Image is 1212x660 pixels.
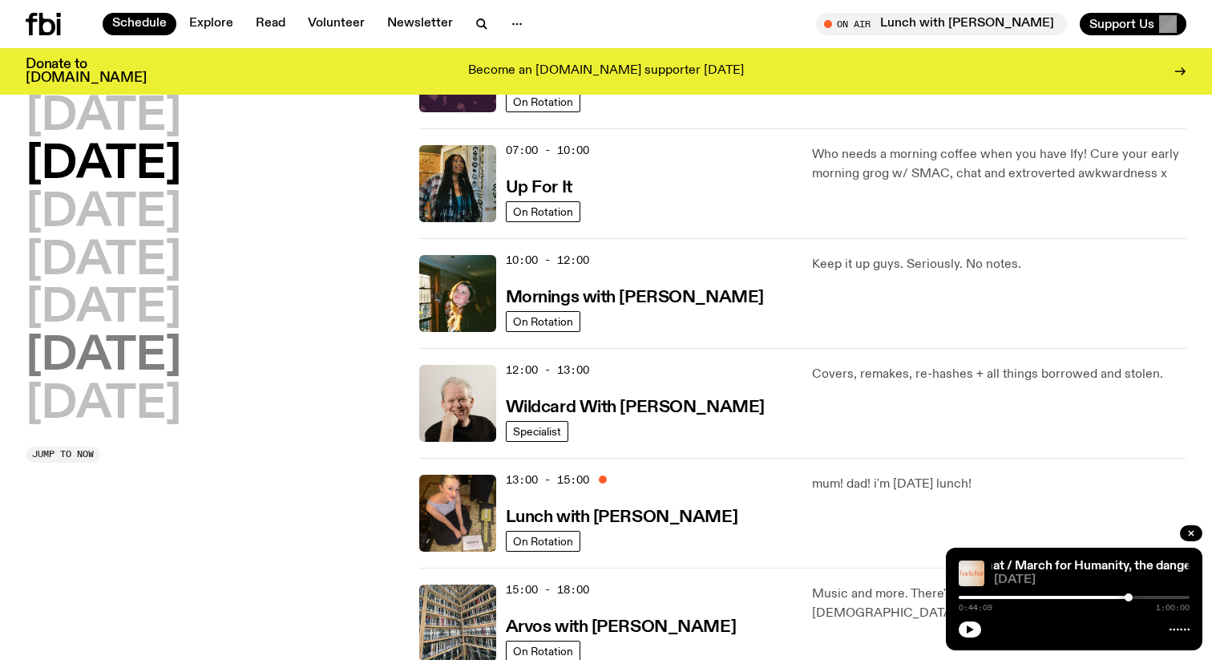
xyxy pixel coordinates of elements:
span: Support Us [1089,17,1154,31]
button: [DATE] [26,383,181,427]
h3: Wildcard With [PERSON_NAME] [506,399,765,416]
a: Arvos with [PERSON_NAME] [506,616,736,636]
span: 13:00 - 15:00 [506,472,589,488]
img: Stuart is smiling charmingly, wearing a black t-shirt against a stark white background. [419,365,496,442]
a: Lunch with [PERSON_NAME] [506,506,737,526]
p: Covers, remakes, re-hashes + all things borrowed and stolen. [812,365,1186,384]
button: Support Us [1080,13,1186,35]
span: 1:00:00 [1156,604,1190,612]
span: 10:00 - 12:00 [506,253,589,268]
h3: Up For It [506,180,572,196]
span: On Rotation [513,95,573,107]
a: Wildcard With [PERSON_NAME] [506,396,765,416]
button: [DATE] [26,334,181,379]
a: Specialist [506,421,568,442]
img: Freya smiles coyly as she poses for the image. [419,255,496,332]
button: [DATE] [26,191,181,236]
a: Read [246,13,295,35]
span: On Rotation [513,535,573,547]
img: SLC lunch cover [419,475,496,552]
span: On Rotation [513,315,573,327]
button: [DATE] [26,286,181,331]
p: mum! dad! i'm [DATE] lunch! [812,475,1186,494]
a: On Rotation [506,201,580,222]
img: Ify - a Brown Skin girl with black braided twists, looking up to the side with her tongue stickin... [419,145,496,222]
a: Up For It [506,176,572,196]
a: Volunteer [298,13,374,35]
a: On Rotation [506,311,580,332]
h3: Arvos with [PERSON_NAME] [506,619,736,636]
span: 15:00 - 18:00 [506,582,589,597]
h3: Mornings with [PERSON_NAME] [506,290,764,306]
span: Specialist [513,425,561,437]
p: Keep it up guys. Seriously. No notes. [812,255,1186,274]
button: [DATE] [26,95,181,140]
span: On Rotation [513,205,573,217]
button: On AirLunch with [PERSON_NAME] [816,13,1067,35]
h3: Donate to [DOMAIN_NAME] [26,58,147,85]
a: On Rotation [506,91,580,112]
a: Newsletter [378,13,463,35]
span: [DATE] [994,574,1190,586]
span: 12:00 - 13:00 [506,362,589,378]
button: Jump to now [26,447,100,463]
h3: Lunch with [PERSON_NAME] [506,509,737,526]
button: [DATE] [26,239,181,284]
a: Schedule [103,13,176,35]
span: Jump to now [32,450,94,459]
p: Music and more. There's Culture Guide at 4:30pm. 50% [DEMOGRAPHIC_DATA] music, 100% pure excellen... [812,585,1186,623]
p: Become an [DOMAIN_NAME] supporter [DATE] [468,64,744,79]
a: On Rotation [506,531,580,552]
span: On Rotation [513,645,573,657]
span: 0:44:09 [959,604,992,612]
span: 07:00 - 10:00 [506,143,589,158]
p: Who needs a morning coffee when you have Ify! Cure your early morning grog w/ SMAC, chat and extr... [812,145,1186,184]
button: [DATE] [26,143,181,188]
a: Explore [180,13,243,35]
a: Mornings with [PERSON_NAME] [506,286,764,306]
